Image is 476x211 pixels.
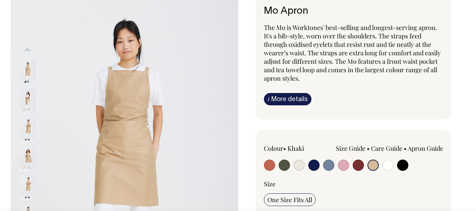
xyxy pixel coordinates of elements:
span: i [268,95,270,103]
a: Apron Guide [408,144,443,153]
a: Size Guide [336,144,365,153]
span: The Mo is Worktones' best-selling and longest-serving apron. It's a bib-style, worn over the shou... [264,23,441,82]
div: Size [264,180,444,188]
img: khaki [20,89,36,114]
button: Previous [22,42,33,58]
a: iMore details [264,93,311,105]
img: khaki [20,176,36,200]
input: One Size Fits All [264,193,316,206]
span: One Size Fits All [267,196,312,204]
div: Colour [264,144,336,153]
span: • [367,144,370,153]
a: Care Guide [371,144,402,153]
span: • [283,144,286,153]
span: • [404,144,407,153]
img: khaki [20,60,36,85]
label: Khaki [288,144,304,153]
img: khaki [20,147,36,172]
img: khaki [20,118,36,143]
h6: Mo Apron [264,6,444,17]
